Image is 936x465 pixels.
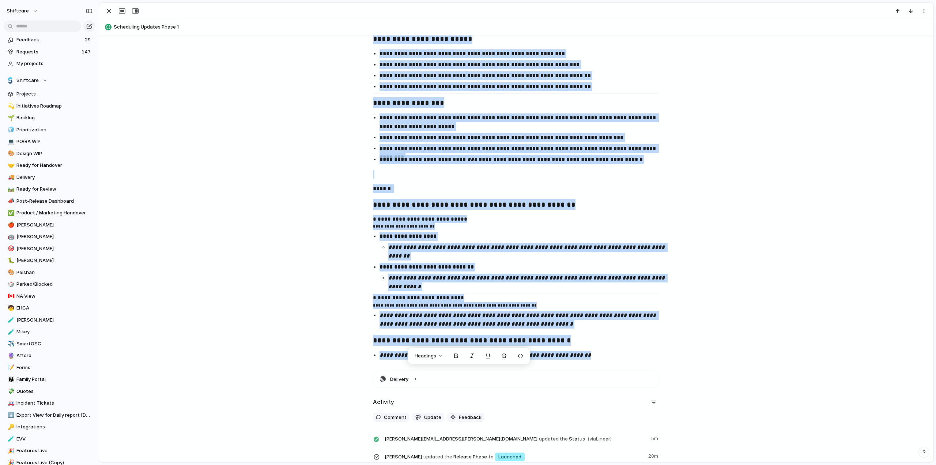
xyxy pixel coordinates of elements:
[8,423,13,431] div: 🔑
[4,303,95,314] div: 🧒EHCA
[7,423,14,431] button: 🔑
[498,453,521,461] span: Launched
[7,376,14,383] button: 👪
[4,362,95,373] a: 📝Forms
[103,21,930,33] button: Scheduling Updates Phase 1
[16,48,79,56] span: Requests
[412,413,444,422] button: Update
[4,434,95,445] a: 🧪EVV
[410,350,447,362] button: Headings
[16,257,93,264] span: [PERSON_NAME]
[8,435,13,443] div: 🧪
[4,326,95,337] div: 🧪Mikey
[7,293,14,300] button: 🇨🇦
[4,112,95,123] a: 🌱Backlog
[4,89,95,100] a: Projects
[4,160,95,171] a: 🤝Ready for Handover
[7,198,14,205] button: 📣
[4,46,95,57] a: Requests147
[4,291,95,302] div: 🇨🇦NA View
[82,48,92,56] span: 147
[16,304,93,312] span: EHCA
[4,172,95,183] a: 🚚Delivery
[16,435,93,443] span: EVV
[4,410,95,421] a: ⬇️Export View for Daily report [DATE]
[8,244,13,253] div: 🎯
[539,435,568,443] span: updated the
[8,292,13,300] div: 🇨🇦
[4,255,95,266] div: 🐛[PERSON_NAME]
[7,245,14,252] button: 🎯
[8,173,13,181] div: 🚚
[16,36,83,44] span: Feedback
[8,363,13,372] div: 📝
[7,352,14,359] button: 🔮
[4,279,95,290] a: 🎲Parked/Blocked
[16,388,93,395] span: Quotes
[4,220,95,230] a: 🍎[PERSON_NAME]
[7,150,14,157] button: 🎨
[415,352,436,360] span: Headings
[16,352,93,359] span: Afford
[8,161,13,170] div: 🤝
[7,316,14,324] button: 🧪
[4,398,95,409] a: 🚑Incident Tickets
[8,221,13,229] div: 🍎
[588,435,612,443] span: (via Linear )
[16,221,93,229] span: [PERSON_NAME]
[4,315,95,326] div: 🧪[PERSON_NAME]
[8,387,13,395] div: 💸
[7,162,14,169] button: 🤝
[8,102,13,110] div: 💫
[4,421,95,432] a: 🔑Integrations
[423,453,452,461] span: updated the
[7,447,14,454] button: 🎉
[16,174,93,181] span: Delivery
[16,77,39,84] span: Shiftcare
[7,221,14,229] button: 🍎
[8,280,13,289] div: 🎲
[4,445,95,456] a: 🎉Features Live
[651,434,660,442] span: 5m
[16,60,93,67] span: My projects
[8,268,13,277] div: 🎨
[16,412,93,419] span: Export View for Daily report [DATE]
[7,233,14,240] button: 🤖
[4,374,95,385] div: 👪Family Portal
[7,269,14,276] button: 🎨
[16,162,93,169] span: Ready for Handover
[7,102,14,110] button: 💫
[8,149,13,158] div: 🎨
[7,174,14,181] button: 🚚
[4,58,95,69] a: My projects
[8,138,13,146] div: 💻
[4,136,95,147] a: 💻PO/BA WIP
[8,340,13,348] div: ✈️
[7,412,14,419] button: ⬇️
[16,102,93,110] span: Initiatives Roadmap
[424,414,441,421] span: Update
[7,304,14,312] button: 🧒
[8,399,13,408] div: 🚑
[16,90,93,98] span: Projects
[4,124,95,135] a: 🧊Prioritization
[4,350,95,361] a: 🔮Afford
[459,414,482,421] span: Feedback
[16,209,93,217] span: Product / Marketing Handover
[4,101,95,112] a: 💫Initiatives Roadmap
[16,150,93,157] span: Design WIP
[4,231,95,242] a: 🤖[PERSON_NAME]
[8,375,13,384] div: 👪
[7,185,14,193] button: 🛤️
[8,304,13,312] div: 🧒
